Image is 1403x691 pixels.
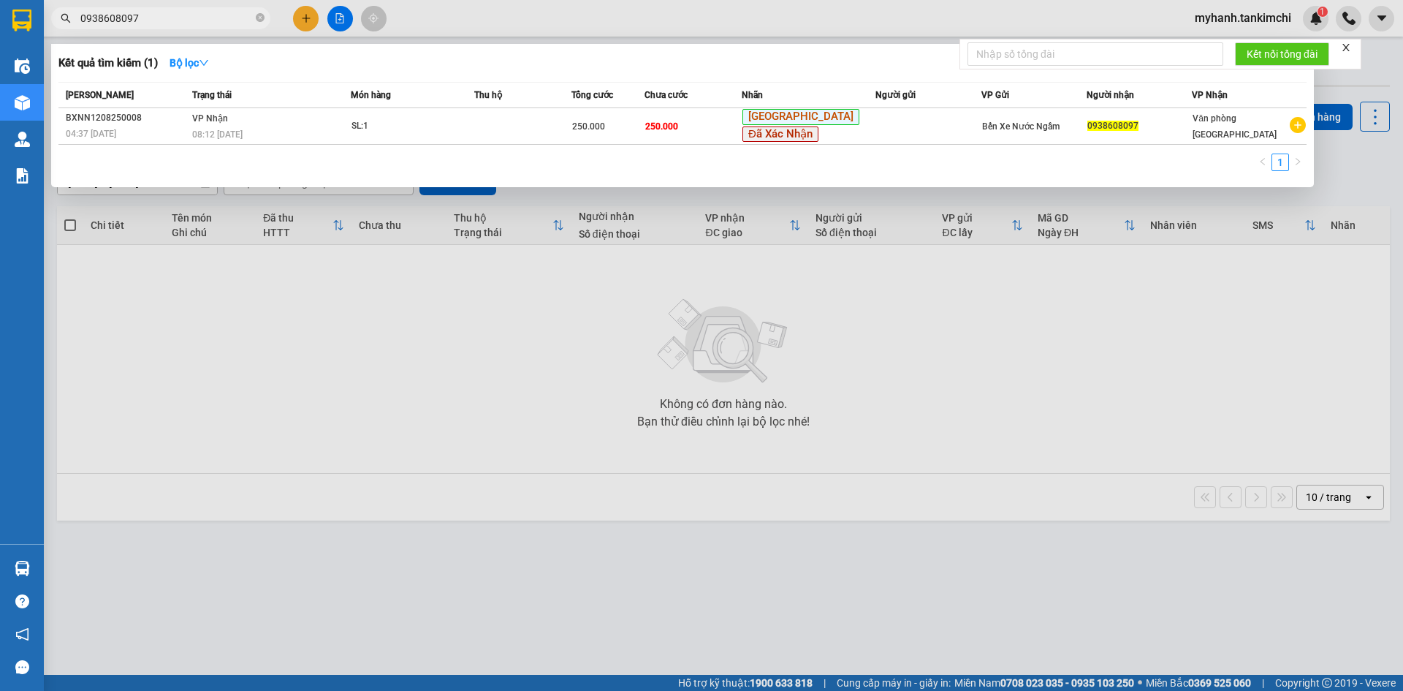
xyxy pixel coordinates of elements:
[474,90,502,100] span: Thu hộ
[12,10,31,31] img: logo-vxr
[981,90,1009,100] span: VP Gửi
[1192,90,1228,100] span: VP Nhận
[742,90,763,100] span: Nhãn
[170,57,209,69] strong: Bộ lọc
[192,90,232,100] span: Trạng thái
[61,13,71,23] span: search
[1272,154,1288,170] a: 1
[351,118,461,135] div: SL: 1
[15,132,30,147] img: warehouse-icon
[645,121,678,132] span: 250.000
[1254,154,1271,171] button: left
[66,90,134,100] span: [PERSON_NAME]
[15,95,30,110] img: warehouse-icon
[15,168,30,184] img: solution-icon
[1290,117,1306,133] span: plus-circle
[1193,113,1277,140] span: Văn phòng [GEOGRAPHIC_DATA]
[967,42,1223,66] input: Nhập số tổng đài
[1289,154,1307,171] li: Next Page
[192,129,243,140] span: 08:12 [DATE]
[66,129,116,139] span: 04:37 [DATE]
[742,127,818,143] span: Đã Xác Nhận
[256,12,265,26] span: close-circle
[80,10,253,26] input: Tìm tên, số ĐT hoặc mã đơn
[66,110,188,126] div: BXNN1208250008
[645,90,688,100] span: Chưa cước
[192,113,228,124] span: VP Nhận
[1341,42,1351,53] span: close
[15,594,29,608] span: question-circle
[1247,46,1318,62] span: Kết nối tổng đài
[1293,157,1302,166] span: right
[15,627,29,641] span: notification
[15,660,29,674] span: message
[158,51,221,75] button: Bộ lọcdown
[982,121,1060,132] span: Bến Xe Nước Ngầm
[875,90,916,100] span: Người gửi
[1289,154,1307,171] button: right
[15,58,30,74] img: warehouse-icon
[1271,154,1289,171] li: 1
[1258,157,1267,166] span: left
[742,109,859,125] span: [GEOGRAPHIC_DATA]
[351,90,391,100] span: Món hàng
[572,121,605,132] span: 250.000
[15,561,30,576] img: warehouse-icon
[1235,42,1329,66] button: Kết nối tổng đài
[1087,121,1138,131] span: 0938608097
[571,90,613,100] span: Tổng cước
[1087,90,1134,100] span: Người nhận
[1254,154,1271,171] li: Previous Page
[199,58,209,68] span: down
[58,56,158,71] h3: Kết quả tìm kiếm ( 1 )
[256,13,265,22] span: close-circle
